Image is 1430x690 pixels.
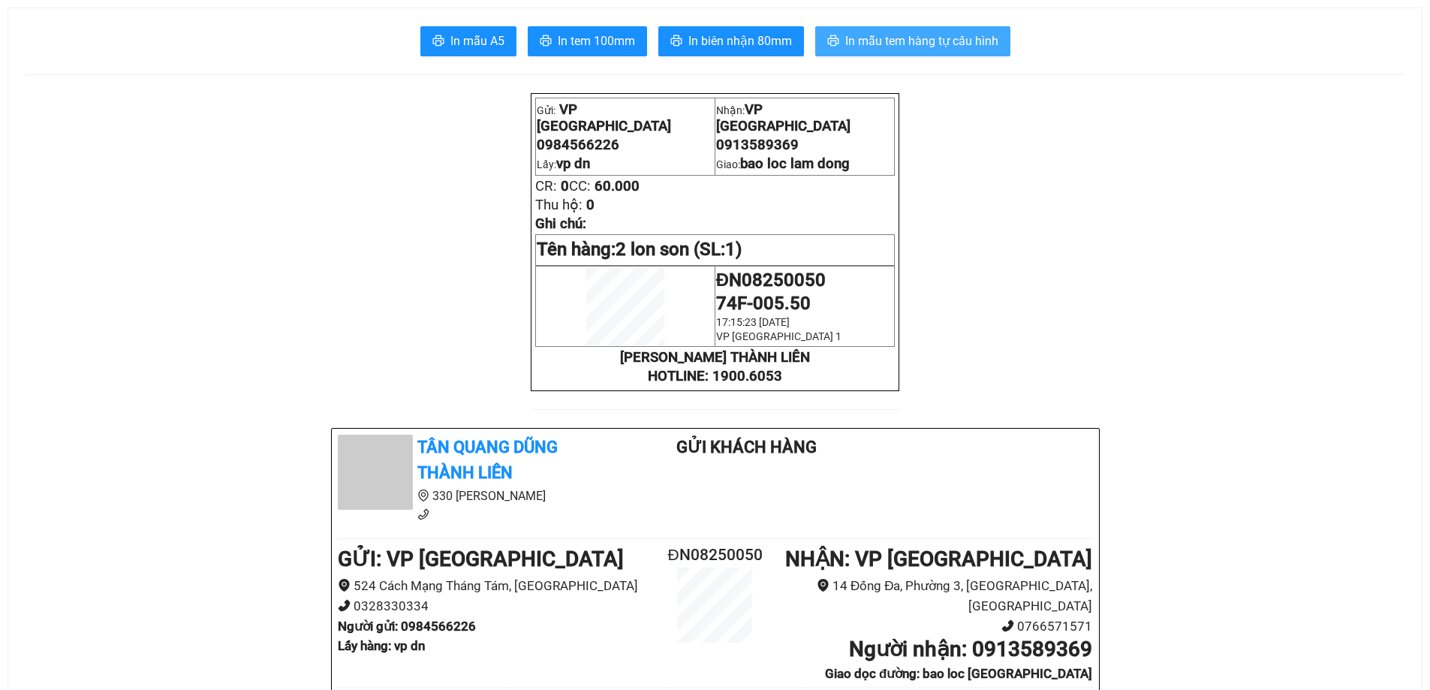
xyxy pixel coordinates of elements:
[338,547,624,571] b: GỬI : VP [GEOGRAPHIC_DATA]
[658,26,804,56] button: printerIn biên nhận 80mm
[815,26,1010,56] button: printerIn mẫu tem hàng tự cấu hình
[716,270,826,291] span: ĐN08250050
[537,158,590,170] span: Lấy:
[725,239,742,260] span: 1)
[417,508,429,520] span: phone
[420,26,516,56] button: printerIn mẫu A5
[817,579,829,592] span: environment
[716,316,790,328] span: 17:15:23 [DATE]
[616,239,742,260] span: 2 lon son (SL:
[417,438,558,483] b: Tân Quang Dũng Thành Liên
[595,178,640,194] span: 60.000
[676,438,817,456] b: Gửi khách hàng
[825,666,1092,681] b: Giao dọc đường: bao loc [GEOGRAPHIC_DATA]
[535,215,586,232] span: Ghi chú:
[716,330,841,342] span: VP [GEOGRAPHIC_DATA] 1
[849,637,1092,661] b: Người nhận : 0913589369
[740,155,850,172] span: bao loc lam dong
[716,293,811,314] span: 74F-005.50
[620,349,810,366] strong: [PERSON_NAME] THÀNH LIÊN
[450,32,504,50] span: In mẫu A5
[569,178,591,194] span: CC:
[845,32,998,50] span: In mẫu tem hàng tự cấu hình
[535,178,557,194] span: CR:
[561,178,569,194] span: 0
[558,32,635,50] span: In tem 100mm
[778,616,1092,637] li: 0766571571
[417,490,429,502] span: environment
[540,35,552,49] span: printer
[652,543,778,568] h2: ĐN08250050
[338,638,425,653] b: Lấy hàng : vp dn
[716,101,850,134] span: VP [GEOGRAPHIC_DATA]
[338,596,652,616] li: 0328330334
[537,101,671,134] span: VP [GEOGRAPHIC_DATA]
[586,197,595,213] span: 0
[716,101,893,134] p: Nhận:
[688,32,792,50] span: In biên nhận 80mm
[338,576,652,596] li: 524 Cách Mạng Tháng Tám, [GEOGRAPHIC_DATA]
[827,35,839,49] span: printer
[556,155,590,172] span: vp dn
[338,487,617,505] li: 330 [PERSON_NAME]
[1001,619,1014,632] span: phone
[432,35,444,49] span: printer
[670,35,682,49] span: printer
[535,197,583,213] span: Thu hộ:
[338,599,351,612] span: phone
[716,158,850,170] span: Giao:
[537,137,619,153] span: 0984566226
[338,619,476,634] b: Người gửi : 0984566226
[716,137,799,153] span: 0913589369
[785,547,1092,571] b: NHẬN : VP [GEOGRAPHIC_DATA]
[648,368,782,384] strong: HOTLINE: 1900.6053
[537,101,714,134] p: Gửi:
[338,579,351,592] span: environment
[778,576,1092,616] li: 14 Đống Đa, Phường 3, [GEOGRAPHIC_DATA], [GEOGRAPHIC_DATA]
[537,239,742,260] span: Tên hàng:
[528,26,647,56] button: printerIn tem 100mm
